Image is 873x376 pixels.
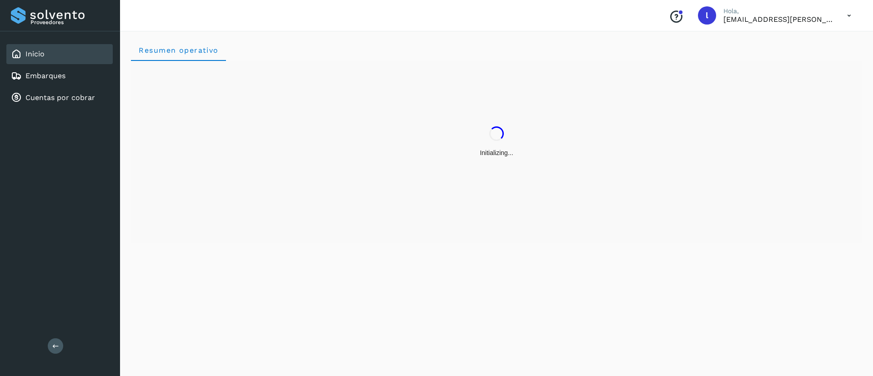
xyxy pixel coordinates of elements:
p: Hola, [723,7,833,15]
span: Resumen operativo [138,46,219,55]
a: Cuentas por cobrar [25,93,95,102]
p: Proveedores [30,19,109,25]
div: Embarques [6,66,113,86]
p: lauraamalia.castillo@xpertal.com [723,15,833,24]
a: Embarques [25,71,65,80]
div: Inicio [6,44,113,64]
div: Cuentas por cobrar [6,88,113,108]
a: Inicio [25,50,45,58]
